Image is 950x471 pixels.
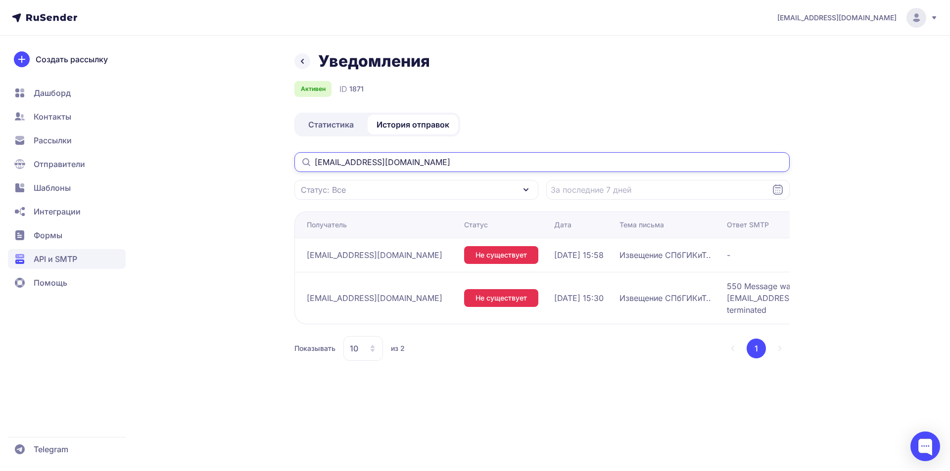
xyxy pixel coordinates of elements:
[727,220,769,230] div: Ответ SMTP
[546,180,790,200] input: Datepicker input
[619,292,711,304] span: Извещение СПбГИКиТ..
[296,115,366,134] a: Статистика
[34,443,68,455] span: Telegram
[747,339,766,358] button: 1
[294,152,790,172] input: Поиск
[307,220,347,230] div: Получатель
[339,83,364,95] div: ID
[301,184,346,196] span: Статус: Все
[301,85,326,93] span: Активен
[34,111,71,123] span: Контакты
[294,343,335,353] span: Показывать
[34,253,77,265] span: API и SMTP
[36,53,108,65] span: Создать рассылку
[34,87,71,99] span: Дашборд
[377,119,449,130] span: История отправок
[34,182,71,194] span: Шаблоны
[350,343,358,354] span: 10
[464,220,488,230] div: Статус
[307,292,442,304] span: [EMAIL_ADDRESS][DOMAIN_NAME]
[318,51,430,71] h1: Уведомления
[475,293,527,303] span: Не существует
[34,277,67,289] span: Помощь
[554,249,604,261] span: [DATE] 15:58
[8,439,126,459] a: Telegram
[34,134,72,146] span: Рассылки
[554,220,571,230] div: Дата
[554,292,604,304] span: [DATE] 15:30
[34,206,81,217] span: Интеграции
[34,229,62,241] span: Формы
[777,13,897,23] span: [EMAIL_ADDRESS][DOMAIN_NAME]
[349,84,364,94] span: 1871
[307,249,442,261] span: [EMAIL_ADDRESS][DOMAIN_NAME]
[619,220,664,230] div: Тема письма
[34,158,85,170] span: Отправители
[391,343,405,353] span: из 2
[475,250,527,260] span: Не существует
[619,249,711,261] span: Извещение СПбГИКиТ..
[368,115,458,134] a: История отправок
[308,119,354,130] span: Статистика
